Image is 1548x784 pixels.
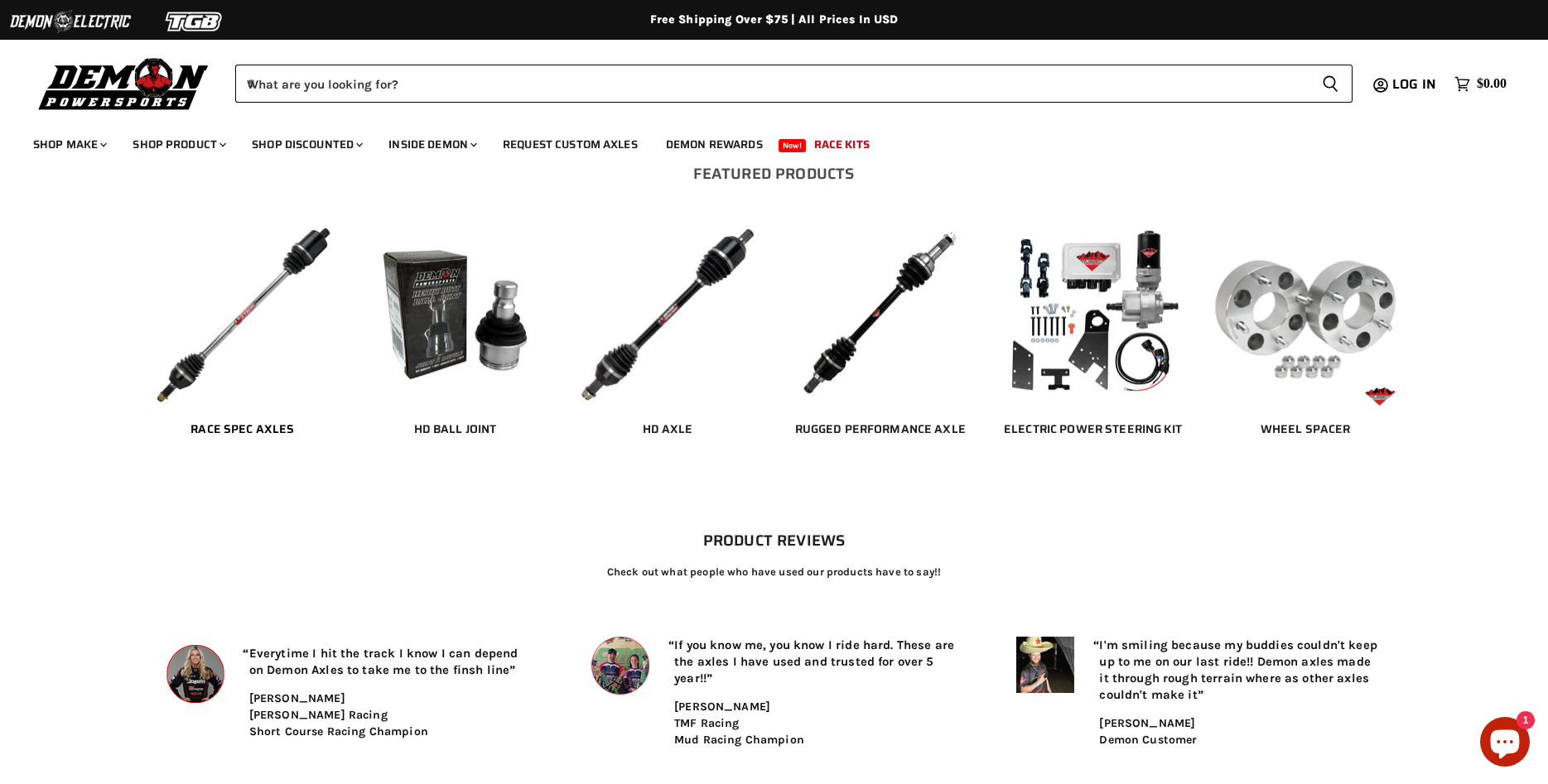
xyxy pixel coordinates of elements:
[239,127,373,161] a: Shop Discounted
[674,699,957,715] p: [PERSON_NAME]
[795,421,966,436] a: Rugged Performance Axle
[782,217,978,413] img: Rugged Performance Axle
[1099,637,1382,703] p: I'm smiling because my buddies couldn't keep up to me on our last ride!! Demon axles made it thro...
[1004,421,1182,436] a: Electric Power Steering Kit
[1099,715,1382,732] p: [PERSON_NAME]
[249,690,532,707] p: [PERSON_NAME]
[21,127,117,161] a: Shop Make
[490,127,650,161] a: Request Custom Axles
[703,531,846,549] h2: Product Reviews
[21,121,1502,161] ul: Main menu
[643,421,693,436] a: HD Axle
[414,421,497,436] a: HD Ball Joint
[357,217,553,413] img: HD Ball Joint
[151,165,1397,182] h2: FEATURED PRODUCTS
[145,217,341,413] img: Demon X-Treme Axle
[249,724,532,740] p: Short Course Racing Champion
[1261,421,1351,436] a: Wheel Spacer
[8,6,133,37] img: Demon Electric Logo 2
[1477,76,1507,92] span: $0.00
[674,732,957,748] p: Mud Racing Champion
[190,421,294,438] span: Race Spec Axles
[1309,65,1353,103] button: Search
[33,54,215,113] img: Demon Powersports
[1261,421,1351,438] span: Wheel Spacer
[190,421,294,436] a: Race Spec Axles
[1208,217,1404,413] img: Wheel Spacer
[653,127,775,161] a: Demon Rewards
[235,65,1353,103] form: Product
[1004,421,1182,438] span: Electric Power Steering Kit
[1446,72,1515,96] a: $0.00
[779,139,807,152] span: New!
[607,564,941,580] p: Check out what people who have used our products have to say!!
[112,12,1437,27] div: Free Shipping Over $75 | All Prices In USD
[674,637,957,686] p: If you know me, you know I ride hard. These are the axles I have used and trusted for over 5 year!!
[120,127,236,161] a: Shop Product
[643,421,693,438] span: HD Axle
[995,217,1191,413] img: Electric Power Steering Kit
[376,127,487,161] a: Inside Demon
[1385,77,1446,92] a: Log in
[249,645,532,678] p: Everytime I hit the track I know I can depend on Demon Axles to take me to the finsh line
[795,421,966,438] span: Rugged Performance Axle
[1392,74,1436,94] span: Log in
[235,65,1309,103] input: When autocomplete results are available use up and down arrows to review and enter to select
[802,127,882,161] a: Race Kits
[674,715,957,732] p: TMF Racing
[570,217,766,413] img: HD Axle
[414,421,497,438] span: HD Ball Joint
[1475,717,1535,771] inbox-online-store-chat: Shopify online store chat
[133,6,257,37] img: TGB Logo 2
[249,707,532,724] p: [PERSON_NAME] Racing
[1099,732,1382,748] p: Demon Customer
